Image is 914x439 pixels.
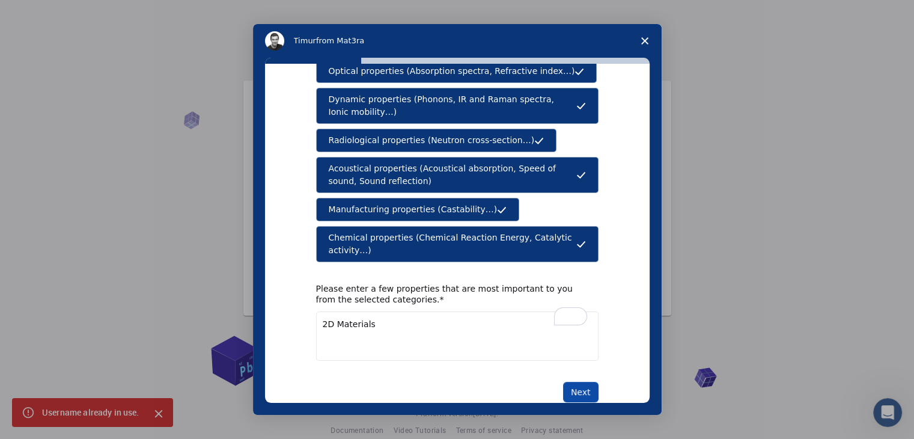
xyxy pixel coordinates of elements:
button: Dynamic properties (Phonons, IR and Raman spectra, Ionic mobility…) [316,88,599,124]
span: Close survey [628,24,662,58]
span: Manufacturing properties (Castability…) [329,203,498,216]
textarea: To enrich screen reader interactions, please activate Accessibility in Grammarly extension settings [316,312,599,361]
button: Manufacturing properties (Castability…) [316,198,520,221]
img: Profile image for Timur [265,31,284,51]
div: Please enter a few properties that are most important to you from the selected categories. [316,283,580,305]
span: Radiological properties (Neutron cross-section…) [329,134,535,147]
span: Timur [294,36,316,45]
span: Optical properties (Absorption spectra, Refractive index…) [329,65,575,78]
span: Dynamic properties (Phonons, IR and Raman spectra, Ionic mobility…) [329,93,576,118]
button: Acoustical properties (Acoustical absorption, Speed of sound, Sound reflection) [316,157,599,193]
span: from Mat3ra [316,36,364,45]
button: Optical properties (Absorption spectra, Refractive index…) [316,60,597,83]
span: Chemical properties (Chemical Reaction Energy, Catalytic activity…) [329,232,576,257]
button: Next [563,382,599,402]
button: Chemical properties (Chemical Reaction Energy, Catalytic activity…) [316,226,599,262]
span: Acoustical properties (Acoustical absorption, Speed of sound, Sound reflection) [329,162,576,188]
button: Radiological properties (Neutron cross-section…) [316,129,557,152]
span: Support [24,8,67,19]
